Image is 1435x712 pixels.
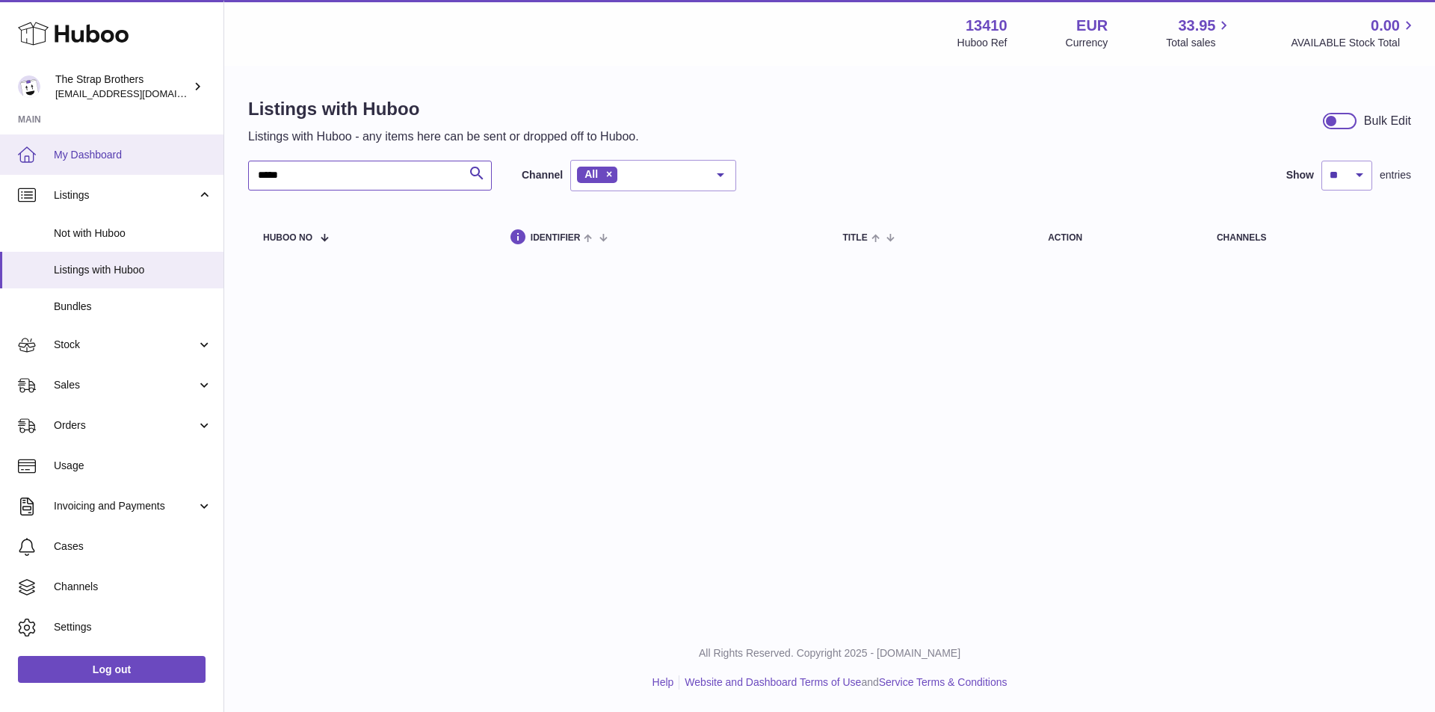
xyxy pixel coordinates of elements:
[54,539,212,554] span: Cases
[1066,36,1108,50] div: Currency
[263,233,312,243] span: Huboo no
[54,188,197,202] span: Listings
[685,676,861,688] a: Website and Dashboard Terms of Use
[1286,168,1314,182] label: Show
[1178,16,1215,36] span: 33.95
[248,129,639,145] p: Listings with Huboo - any items here can be sent or dropped off to Huboo.
[1166,16,1232,50] a: 33.95 Total sales
[879,676,1007,688] a: Service Terms & Conditions
[584,168,598,180] span: All
[1371,16,1400,36] span: 0.00
[54,263,212,277] span: Listings with Huboo
[652,676,674,688] a: Help
[1076,16,1108,36] strong: EUR
[679,675,1007,690] li: and
[522,168,563,182] label: Channel
[957,36,1007,50] div: Huboo Ref
[54,148,212,162] span: My Dashboard
[1291,36,1417,50] span: AVAILABLE Stock Total
[54,226,212,241] span: Not with Huboo
[1380,168,1411,182] span: entries
[54,338,197,352] span: Stock
[531,233,581,243] span: identifier
[54,620,212,634] span: Settings
[1291,16,1417,50] a: 0.00 AVAILABLE Stock Total
[1048,233,1187,243] div: action
[54,378,197,392] span: Sales
[54,418,197,433] span: Orders
[1364,113,1411,129] div: Bulk Edit
[236,646,1423,660] p: All Rights Reserved. Copyright 2025 - [DOMAIN_NAME]
[248,97,639,121] h1: Listings with Huboo
[55,72,190,101] div: The Strap Brothers
[1217,233,1396,243] div: channels
[1166,36,1232,50] span: Total sales
[54,499,197,513] span: Invoicing and Payments
[966,16,1007,36] strong: 13410
[18,656,206,683] a: Log out
[18,75,40,98] img: internalAdmin-13410@internal.huboo.com
[55,87,220,99] span: [EMAIL_ADDRESS][DOMAIN_NAME]
[842,233,867,243] span: title
[54,580,212,594] span: Channels
[54,300,212,314] span: Bundles
[54,459,212,473] span: Usage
